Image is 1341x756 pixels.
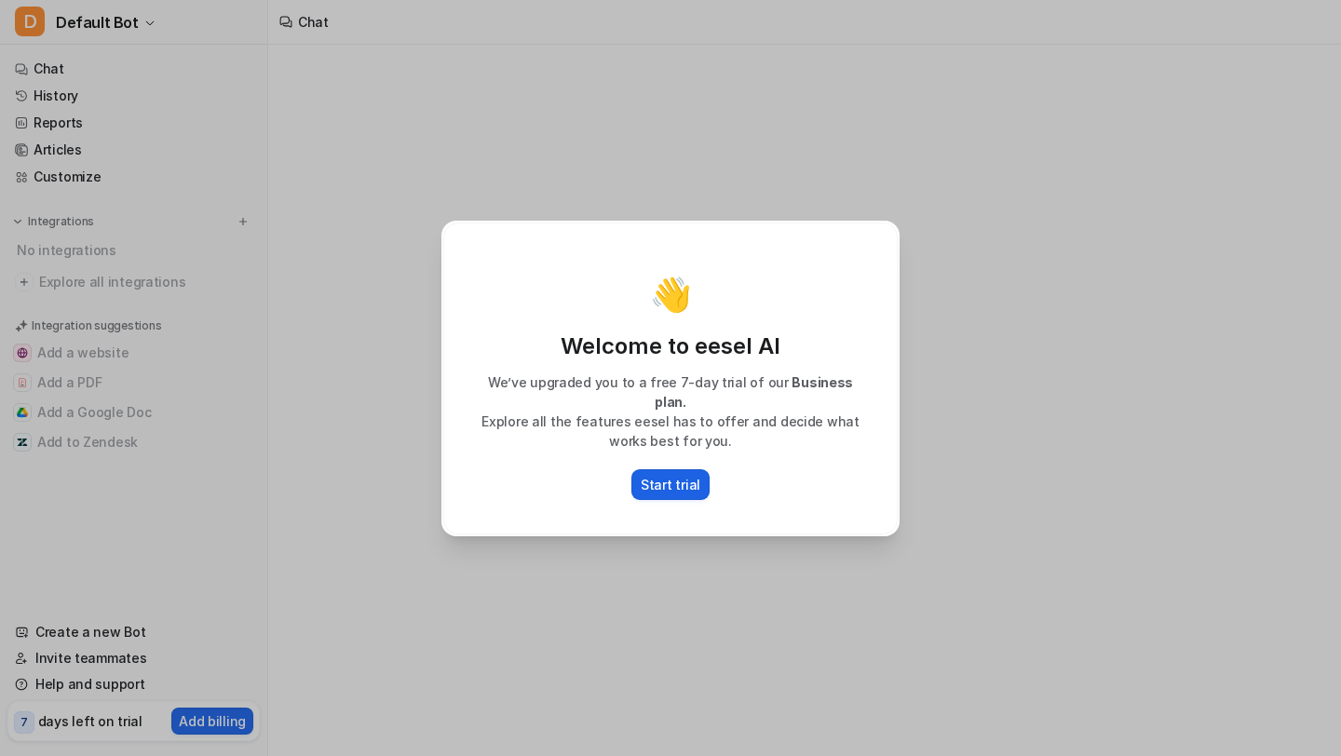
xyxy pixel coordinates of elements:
p: We’ve upgraded you to a free 7-day trial of our [463,372,878,412]
button: Start trial [631,469,710,500]
p: 👋 [650,276,692,313]
p: Start trial [641,475,700,494]
p: Explore all the features eesel has to offer and decide what works best for you. [463,412,878,451]
p: Welcome to eesel AI [463,331,878,361]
